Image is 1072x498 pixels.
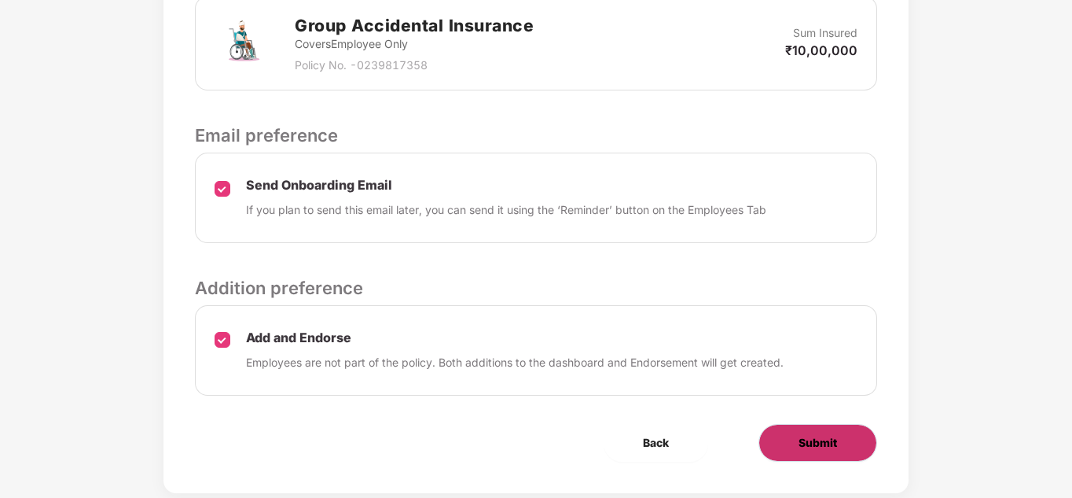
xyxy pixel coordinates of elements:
span: Back [643,434,669,452]
p: Sum Insured [793,24,857,42]
span: Submit [798,434,837,452]
p: Addition preference [195,275,876,301]
p: ₹10,00,000 [785,42,857,59]
p: If you plan to send this email later, you can send it using the ‘Reminder’ button on the Employee... [246,201,766,219]
p: Send Onboarding Email [246,177,766,194]
p: Add and Endorse [246,330,784,346]
button: Submit [758,424,877,462]
p: Email preference [195,122,876,149]
p: Covers Employee Only [295,35,534,53]
p: Policy No. - 0239817358 [295,57,534,74]
img: svg+xml;base64,PHN2ZyB4bWxucz0iaHR0cDovL3d3dy53My5vcmcvMjAwMC9zdmciIHdpZHRoPSI3MiIgaGVpZ2h0PSI3Mi... [215,15,271,72]
h2: Group Accidental Insurance [295,13,534,39]
button: Back [604,424,708,462]
p: Employees are not part of the policy. Both additions to the dashboard and Endorsement will get cr... [246,354,784,371]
